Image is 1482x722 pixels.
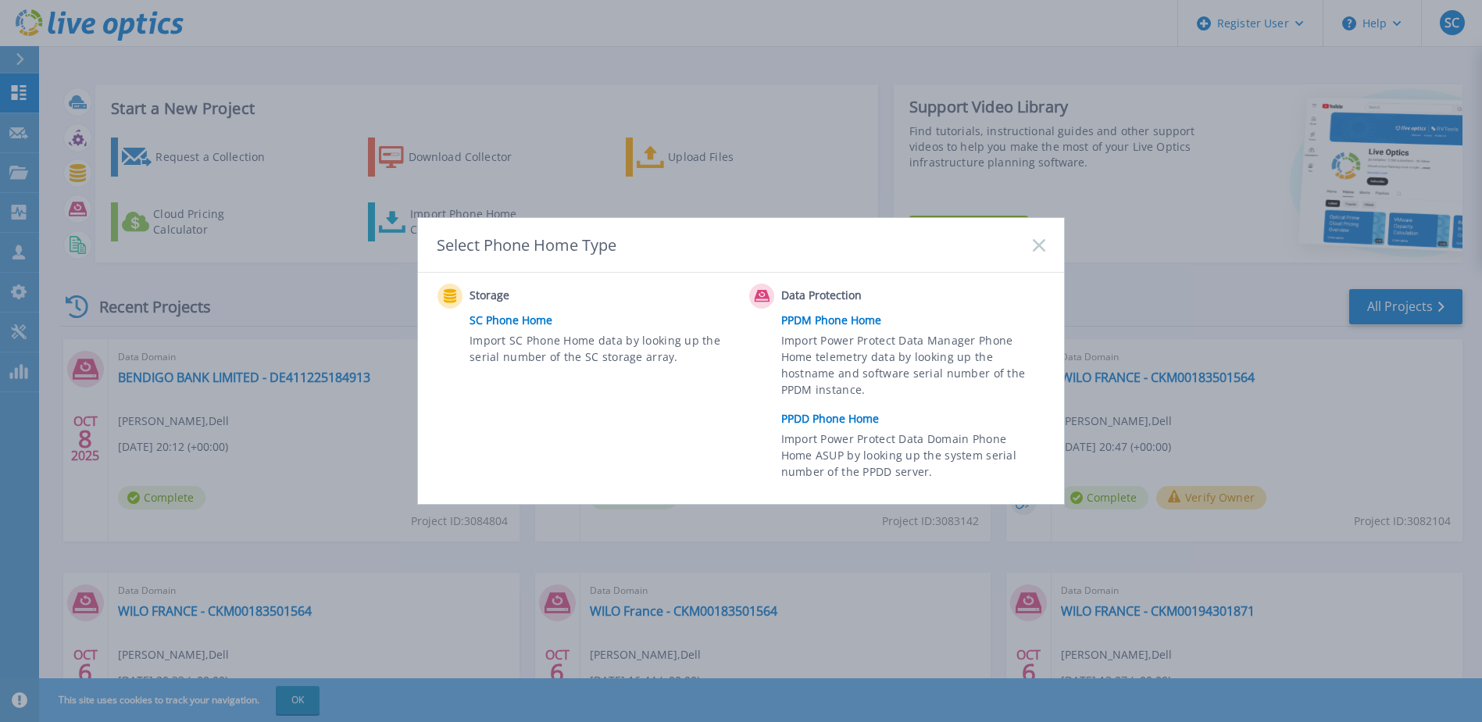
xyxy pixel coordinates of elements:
a: PPDM Phone Home [781,309,1053,332]
div: Select Phone Home Type [437,234,618,256]
span: Import SC Phone Home data by looking up the serial number of the SC storage array. [470,332,730,368]
span: Import Power Protect Data Manager Phone Home telemetry data by looking up the hostname and softwa... [781,332,1041,404]
span: Import Power Protect Data Domain Phone Home ASUP by looking up the system serial number of the PP... [781,431,1041,484]
span: Storage [470,287,625,306]
a: PPDD Phone Home [781,407,1053,431]
a: SC Phone Home [470,309,741,332]
span: Data Protection [781,287,937,306]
